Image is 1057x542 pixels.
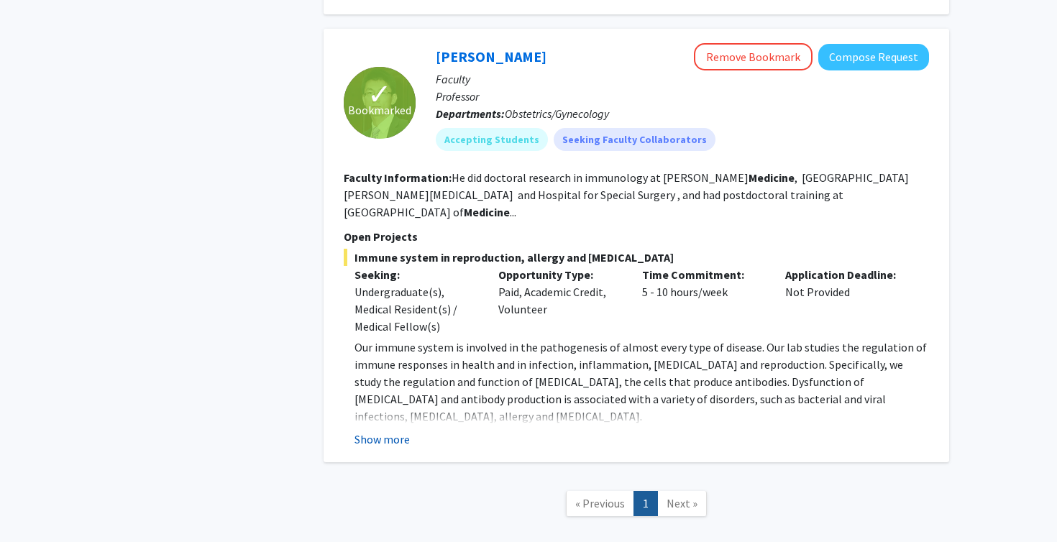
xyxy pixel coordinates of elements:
[631,266,775,335] div: 5 - 10 hours/week
[554,128,715,151] mat-chip: Seeking Faculty Collaborators
[344,170,452,185] b: Faculty Information:
[354,340,927,423] span: Our immune system is involved in the pathogenesis of almost every type of disease. Our lab studie...
[324,477,949,535] nav: Page navigation
[436,106,505,121] b: Departments:
[566,491,634,516] a: Previous Page
[436,88,929,105] p: Professor
[749,170,795,185] b: Medicine
[498,266,621,283] p: Opportunity Type:
[774,266,918,335] div: Not Provided
[348,101,411,119] span: Bookmarked
[436,47,546,65] a: [PERSON_NAME]
[344,228,929,245] p: Open Projects
[464,205,510,219] b: Medicine
[436,128,548,151] mat-chip: Accepting Students
[11,477,61,531] iframe: Chat
[344,249,929,266] span: Immune system in reproduction, allergy and [MEDICAL_DATA]
[818,44,929,70] button: Compose Request to Kang Chen
[354,266,477,283] p: Seeking:
[436,70,929,88] p: Faculty
[694,43,813,70] button: Remove Bookmark
[488,266,631,335] div: Paid, Academic Credit, Volunteer
[657,491,707,516] a: Next Page
[505,106,609,121] span: Obstetrics/Gynecology
[367,87,392,101] span: ✓
[354,431,410,448] button: Show more
[785,266,907,283] p: Application Deadline:
[667,496,697,510] span: Next »
[642,266,764,283] p: Time Commitment:
[575,496,625,510] span: « Previous
[633,491,658,516] a: 1
[354,283,477,335] div: Undergraduate(s), Medical Resident(s) / Medical Fellow(s)
[344,170,909,219] fg-read-more: He did doctoral research in immunology at [PERSON_NAME] , [GEOGRAPHIC_DATA][PERSON_NAME][MEDICAL_...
